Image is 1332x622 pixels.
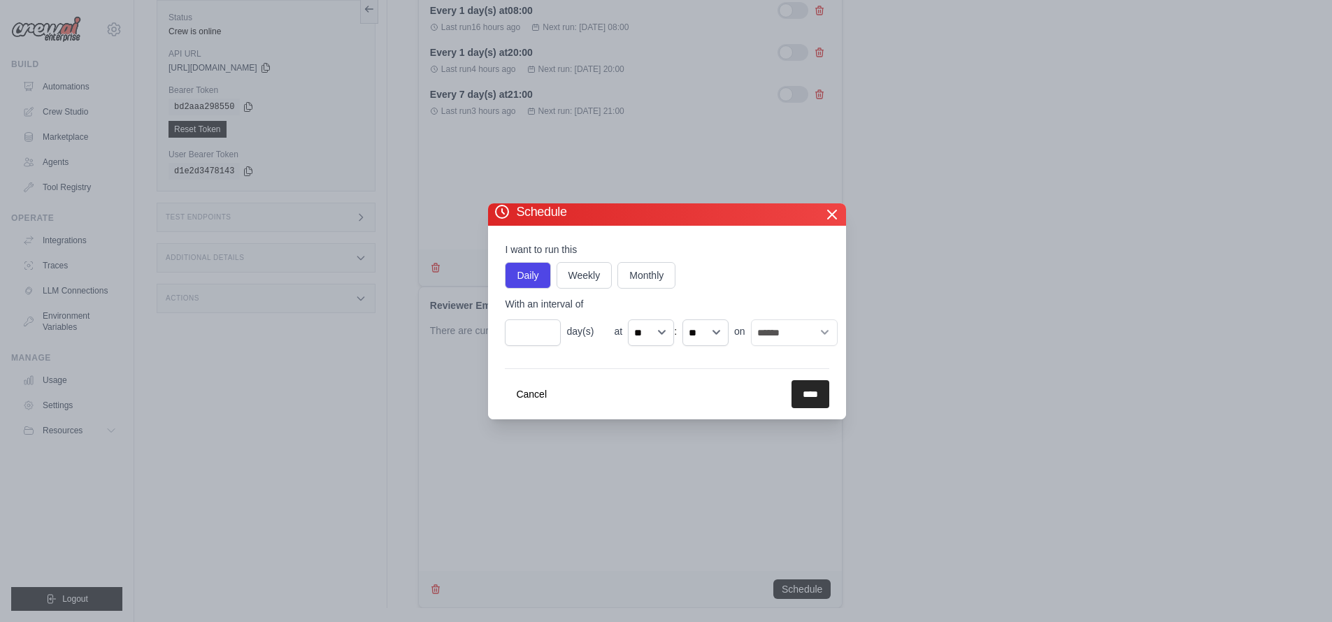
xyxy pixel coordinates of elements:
h3: Schedule [494,203,566,226]
label: I want to run this [505,243,829,256]
span: day(s) [566,324,608,338]
label: Weekly [557,262,613,289]
label: With an interval of [505,297,837,311]
label: Daily [505,262,550,289]
label: at [614,324,622,338]
label: Monthly [617,262,675,289]
button: Cancel [505,380,558,408]
label: on [734,324,745,338]
div: : [505,317,837,346]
